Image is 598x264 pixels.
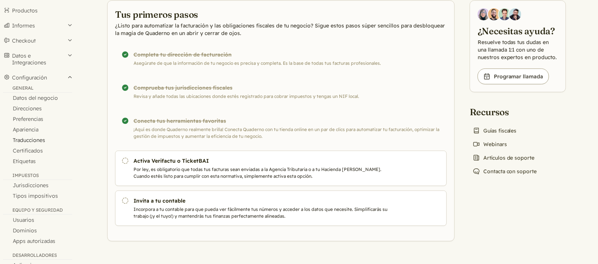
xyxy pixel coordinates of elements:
div: Desarrolladores [3,252,72,260]
img: Javier Rubio, DevRel at Quaderno [509,8,521,20]
h2: Tus primeros pasos [115,8,447,20]
h2: Recursos [470,106,540,118]
img: Diana Carrasco, Account Executive at Quaderno [478,8,490,20]
p: Incorpora a tu contable para que pueda ver fácilmente tus números y acceder a los datos que neces... [134,206,390,220]
p: Resuelve todas tus dudas en una llamada 1:1 con uno de nuestros expertos en producto. [478,38,558,61]
a: Invita a tu contable Incorpora a tu contable para que pueda ver fácilmente tus números y acceder ... [115,191,447,226]
img: Ivo Oltmans, Business Developer at Quaderno [499,8,511,20]
p: ¿Listo para automatizar la facturación y las obligaciones fiscales de tu negocio? Sigue estos pas... [115,22,447,37]
a: Programar llamada [478,69,549,84]
div: Impuestos [3,172,72,180]
div: General [3,85,72,93]
p: Por ley, es obligatorio que todas tus facturas sean enviadas a la Agencia Tributaria o a tu Hacie... [134,166,390,180]
a: Artículos de soporte [470,153,538,163]
a: Guías fiscales [470,125,520,136]
a: Webinars [470,139,510,150]
img: Jairo Fumero, Account Executive at Quaderno [488,8,500,20]
a: Contacta con soporte [470,166,540,177]
h3: Activa Verifactu o TicketBAI [134,157,390,165]
a: Activa Verifactu o TicketBAI Por ley, es obligatorio que todas tus facturas sean enviadas a la Ag... [115,151,447,186]
div: Equipo y seguridad [3,207,72,215]
h2: ¿Necesitas ayuda? [478,25,558,37]
h3: Invita a tu contable [134,197,390,204]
